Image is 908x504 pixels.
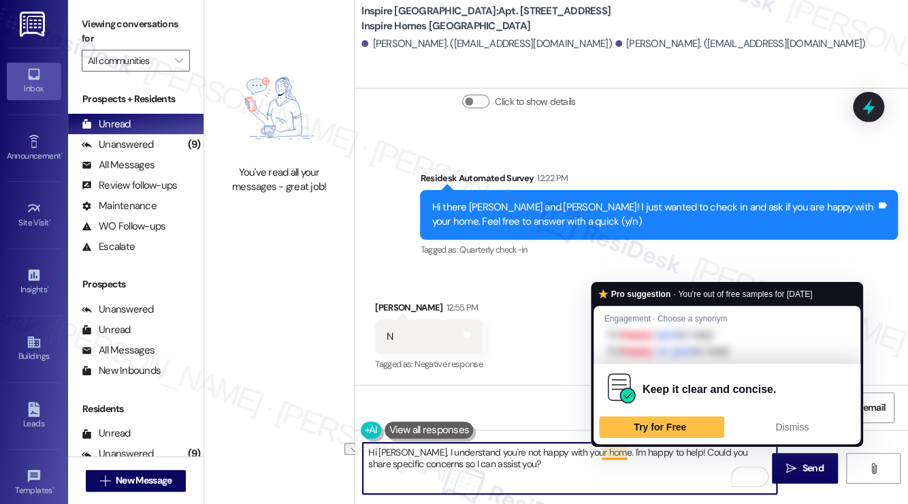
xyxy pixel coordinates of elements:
div: (9) [184,443,204,464]
div: All Messages [82,343,155,358]
button: New Message [86,470,187,492]
div: Tagged as: [375,354,483,374]
img: ResiDesk Logo [20,12,48,37]
span: • [61,149,63,159]
i:  [100,475,110,486]
span: Negative response [415,358,483,370]
div: [PERSON_NAME] [375,300,483,319]
span: • [49,216,51,225]
div: Unanswered [82,138,154,152]
div: [PERSON_NAME]. ([EMAIL_ADDRESS][DOMAIN_NAME]) [615,37,866,51]
span: • [52,484,54,493]
div: Unanswered [82,302,154,317]
a: Site Visit • [7,197,61,234]
div: N [387,330,393,344]
div: Residesk Automated Survey [420,171,898,190]
a: Insights • [7,264,61,300]
div: Maintenance [82,199,157,213]
div: Unread [82,117,131,131]
i:  [786,463,796,474]
div: Residents [68,402,204,416]
i:  [175,55,182,66]
div: Prospects + Residents [68,92,204,106]
div: Review follow-ups [82,178,177,193]
div: [PERSON_NAME]. ([EMAIL_ADDRESS][DOMAIN_NAME]) [361,37,612,51]
label: Viewing conversations for [82,14,190,50]
a: Buildings [7,330,61,367]
i:  [868,463,878,474]
div: All Messages [82,158,155,172]
div: You've read all your messages - great job! [219,166,339,195]
a: Leads [7,398,61,435]
span: Send [802,461,823,475]
b: Inspire [GEOGRAPHIC_DATA]: Apt. [STREET_ADDRESS] Inspire Homes [GEOGRAPHIC_DATA] [361,4,634,33]
span: New Message [116,473,172,488]
div: 12:55 PM [443,300,479,315]
div: (9) [184,134,204,155]
button: Send [772,453,838,484]
a: Templates • [7,464,61,501]
div: Escalate [82,240,135,254]
div: Unanswered [82,447,154,461]
div: Hi there [PERSON_NAME] and [PERSON_NAME]! I just wanted to check in and ask if you are happy with... [432,200,876,230]
a: Inbox [7,63,61,99]
div: Prospects [68,277,204,292]
div: Unread [82,323,131,337]
label: Click to show details [495,95,575,109]
img: empty-state [219,58,339,159]
span: • [47,283,49,292]
div: Tagged as: [420,240,898,259]
div: 12:22 PM [534,171,568,185]
div: New Inbounds [82,364,161,378]
span: Quarterly check-in [459,244,527,255]
div: WO Follow-ups [82,219,165,234]
textarea: To enrich screen reader interactions, please activate Accessibility in Grammarly extension settings [363,443,777,494]
div: Unread [82,426,131,441]
input: All communities [88,50,168,72]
